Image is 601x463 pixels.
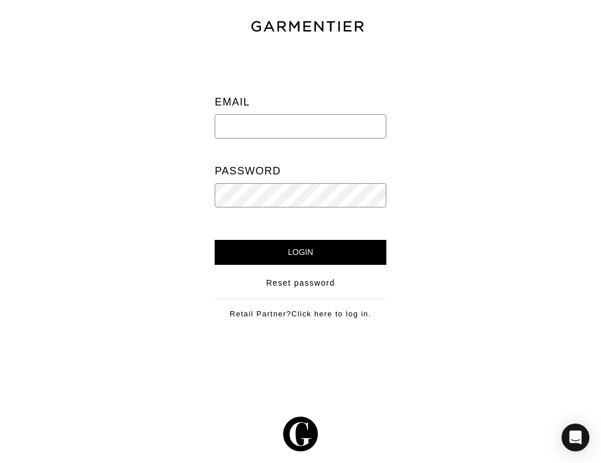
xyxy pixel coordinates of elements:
[249,19,365,34] img: garmentier-text-8466448e28d500cc52b900a8b1ac6a0b4c9bd52e9933ba870cc531a186b44329.png
[215,90,250,114] label: Email
[215,298,386,320] div: Retail Partner?
[291,309,371,318] a: Click here to log in.
[266,277,335,289] a: Reset password
[215,159,281,183] label: Password
[283,417,318,451] img: g-602364139e5867ba59c769ce4266a9601a3871a1516a6a4c3533f4bc45e69684.svg
[562,424,589,451] div: Open Intercom Messenger
[215,240,386,265] input: Login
